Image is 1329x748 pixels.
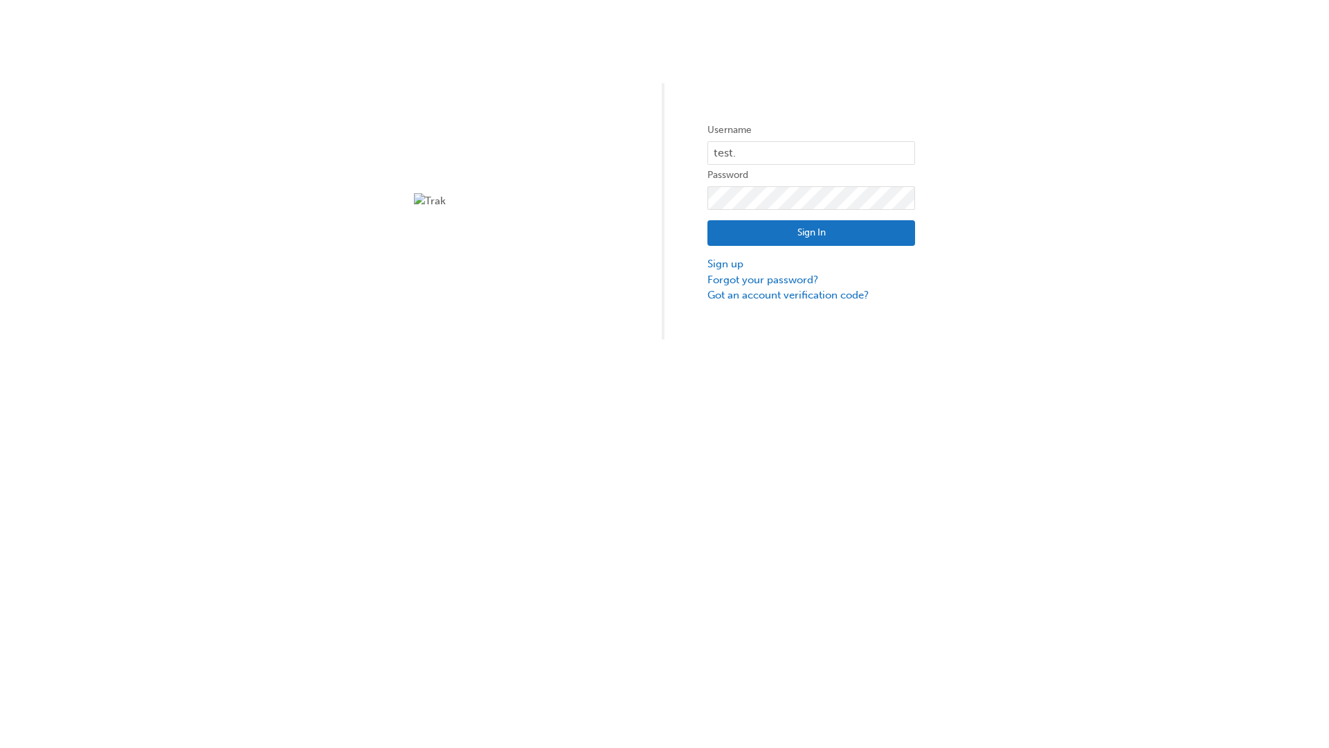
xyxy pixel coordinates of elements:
[414,193,622,209] img: Trak
[707,167,915,184] label: Password
[707,256,915,272] a: Sign up
[707,287,915,303] a: Got an account verification code?
[707,272,915,288] a: Forgot your password?
[707,122,915,139] label: Username
[707,141,915,165] input: Username
[707,220,915,247] button: Sign In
